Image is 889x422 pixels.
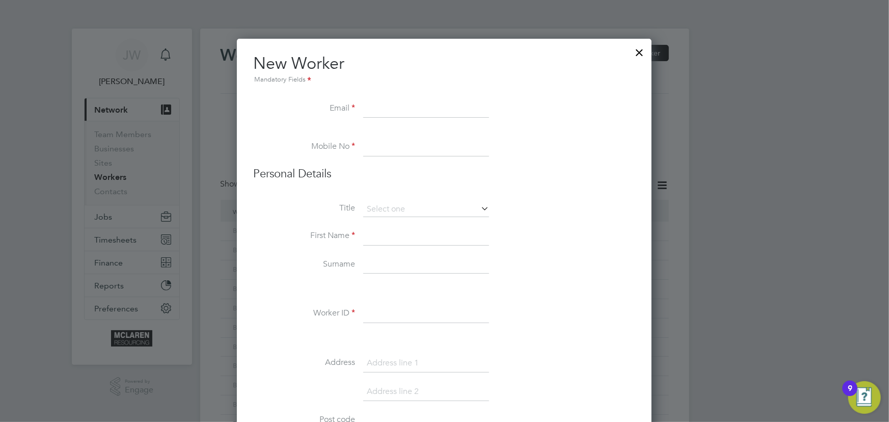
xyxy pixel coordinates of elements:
label: Mobile No [253,141,355,152]
label: Email [253,103,355,114]
input: Address line 1 [363,354,489,373]
label: Title [253,203,355,214]
div: 9 [848,388,852,402]
h2: New Worker [253,53,635,86]
input: Select one [363,202,489,217]
label: First Name [253,230,355,241]
h3: Personal Details [253,167,635,181]
div: Mandatory Fields [253,74,635,86]
label: Address [253,357,355,368]
label: Surname [253,259,355,270]
label: Worker ID [253,308,355,319]
button: Open Resource Center, 9 new notifications [848,381,881,414]
input: Address line 2 [363,383,489,401]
